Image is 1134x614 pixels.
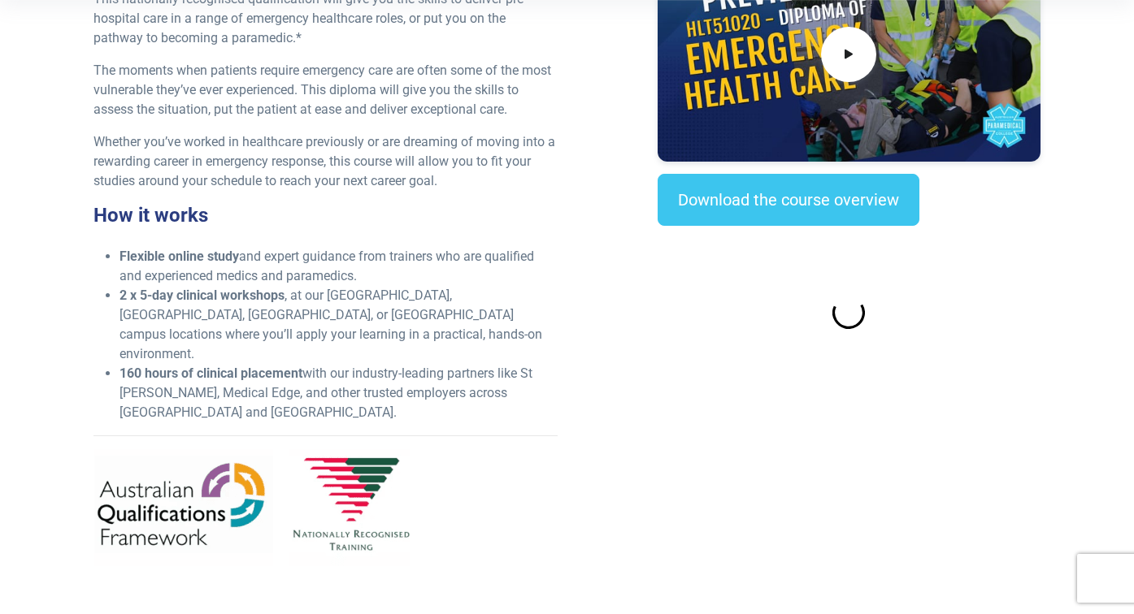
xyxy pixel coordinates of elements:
[93,132,558,191] p: Whether you’ve worked in healthcare previously or are dreaming of moving into a rewarding career ...
[119,286,558,364] li: , at our [GEOGRAPHIC_DATA], [GEOGRAPHIC_DATA], [GEOGRAPHIC_DATA], or [GEOGRAPHIC_DATA] campus loc...
[93,61,558,119] p: The moments when patients require emergency care are often some of the most vulnerable they’ve ev...
[119,288,285,303] strong: 2 x 5-day clinical workshops
[658,174,919,226] a: Download the course overview
[119,249,239,264] strong: Flexible online study
[119,364,558,422] li: with our industry-leading partners like St [PERSON_NAME], Medical Edge, and other trusted employe...
[119,365,302,381] strong: 160 hours of clinical placement
[93,204,558,227] h3: How it works
[119,247,558,286] li: and expert guidance from trainers who are qualified and experienced medics and paramedics.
